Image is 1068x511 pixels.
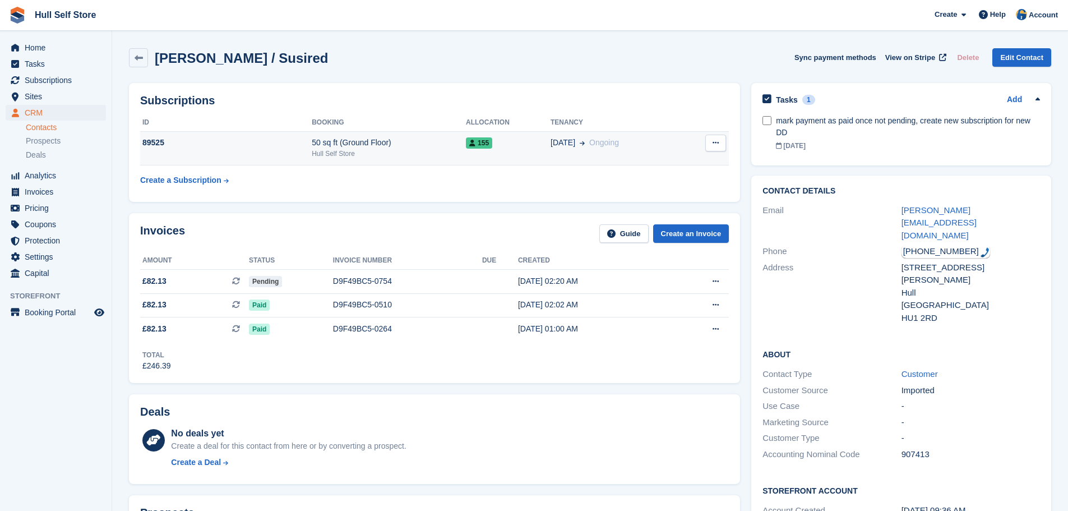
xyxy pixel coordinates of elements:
[333,323,482,335] div: D9F49BC5-0264
[6,105,106,121] a: menu
[762,204,901,242] div: Email
[155,50,328,66] h2: [PERSON_NAME] / Susired
[6,233,106,248] a: menu
[6,168,106,183] a: menu
[901,448,1040,461] div: 907413
[776,141,1040,151] div: [DATE]
[518,299,670,311] div: [DATE] 02:02 AM
[25,168,92,183] span: Analytics
[794,48,876,67] button: Sync payment methods
[6,184,106,200] a: menu
[6,265,106,281] a: menu
[140,170,229,191] a: Create a Subscription
[762,368,901,381] div: Contact Type
[990,9,1006,20] span: Help
[992,48,1051,67] a: Edit Contact
[312,137,466,149] div: 50 sq ft (Ground Floor)
[901,299,1040,312] div: [GEOGRAPHIC_DATA]
[6,217,106,232] a: menu
[140,94,729,107] h2: Subscriptions
[333,252,482,270] th: Invoice number
[26,136,61,146] span: Prospects
[6,200,106,216] a: menu
[762,245,901,258] div: Phone
[762,485,1040,496] h2: Storefront Account
[762,400,901,413] div: Use Case
[171,457,221,468] div: Create a Deal
[25,105,92,121] span: CRM
[249,276,282,287] span: Pending
[140,174,221,186] div: Create a Subscription
[901,312,1040,325] div: HU1 2RD
[142,350,171,360] div: Total
[762,448,901,461] div: Accounting Nominal Code
[140,406,170,418] h2: Deals
[140,114,312,132] th: ID
[93,306,106,319] a: Preview store
[171,440,406,452] div: Create a deal for this contact from here or by converting a prospect.
[551,114,683,132] th: Tenancy
[776,95,798,105] h2: Tasks
[30,6,100,24] a: Hull Self Store
[762,416,901,429] div: Marketing Source
[26,149,106,161] a: Deals
[518,252,670,270] th: Created
[312,149,466,159] div: Hull Self Store
[312,114,466,132] th: Booking
[6,305,106,320] a: menu
[6,249,106,265] a: menu
[249,324,270,335] span: Paid
[762,432,901,445] div: Customer Type
[599,224,649,243] a: Guide
[25,217,92,232] span: Coupons
[762,348,1040,360] h2: About
[140,224,185,243] h2: Invoices
[518,275,670,287] div: [DATE] 02:20 AM
[6,89,106,104] a: menu
[333,299,482,311] div: D9F49BC5-0510
[551,137,575,149] span: [DATE]
[171,457,406,468] a: Create a Deal
[6,56,106,72] a: menu
[142,275,167,287] span: £82.13
[762,384,901,397] div: Customer Source
[466,137,492,149] span: 155
[518,323,670,335] div: [DATE] 01:00 AM
[249,252,333,270] th: Status
[901,369,938,379] a: Customer
[802,95,815,105] div: 1
[901,261,1040,287] div: [STREET_ADDRESS][PERSON_NAME]
[762,187,1040,196] h2: Contact Details
[6,40,106,56] a: menu
[901,245,990,258] div: Call: +447532047515
[981,247,990,257] img: hfpfyWBK5wQHBAGPgDf9c6qAYOxxMAAAAASUVORK5CYII=
[142,360,171,372] div: £246.39
[25,89,92,104] span: Sites
[171,427,406,440] div: No deals yet
[1016,9,1027,20] img: Hull Self Store
[901,205,977,240] a: [PERSON_NAME][EMAIL_ADDRESS][DOMAIN_NAME]
[26,150,46,160] span: Deals
[25,184,92,200] span: Invoices
[26,135,106,147] a: Prospects
[1007,94,1022,107] a: Add
[9,7,26,24] img: stora-icon-8386f47178a22dfd0bd8f6a31ec36ba5ce8667c1dd55bd0f319d3a0aa187defe.svg
[25,265,92,281] span: Capital
[142,323,167,335] span: £82.13
[901,287,1040,300] div: Hull
[25,249,92,265] span: Settings
[935,9,957,20] span: Create
[25,200,92,216] span: Pricing
[881,48,949,67] a: View on Stripe
[142,299,167,311] span: £82.13
[653,224,729,243] a: Create an Invoice
[901,432,1040,445] div: -
[901,400,1040,413] div: -
[25,40,92,56] span: Home
[885,52,935,63] span: View on Stripe
[25,305,92,320] span: Booking Portal
[589,138,619,147] span: Ongoing
[776,115,1040,139] div: mark payment as paid once not pending, create new subscription for new DD
[26,122,106,133] a: Contacts
[901,416,1040,429] div: -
